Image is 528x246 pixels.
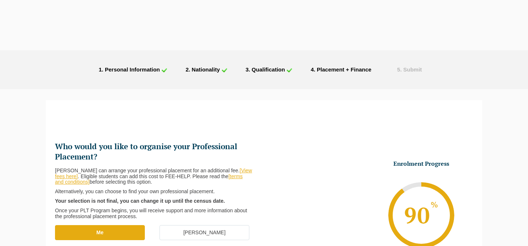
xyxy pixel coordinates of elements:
[375,160,467,168] h3: Enrolment Progress
[161,68,167,73] img: check_icon
[55,208,252,220] p: Once your PLT Program begins, you will receive support and more information about the professiona...
[403,201,440,230] span: 90
[55,142,258,162] h2: Who would you like to organise your Professional Placement?
[186,66,188,73] span: 2
[430,202,439,209] sup: %
[249,66,285,73] span: . Qualification
[314,66,371,73] span: . Placement + Finance
[55,225,145,241] label: Me
[311,66,313,73] span: 4
[55,173,243,185] a: [terms and conditions]
[55,168,252,179] a: [View fees here]
[55,198,225,204] strong: Your selection is not final, you can change it up until the census date.
[159,225,249,241] label: [PERSON_NAME]
[246,66,249,73] span: 3
[55,189,252,195] p: Alternatively, you can choose to find your own professional placement.
[397,66,400,73] span: 5
[221,68,227,73] img: check_icon
[55,168,252,185] p: [PERSON_NAME] can arrange your professional placement for an additional fee. . Eligible students ...
[400,66,422,73] span: . Submit
[102,66,160,73] span: . Personal Information
[188,66,220,73] span: . Nationality
[286,68,292,73] img: check_icon
[99,66,102,73] span: 1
